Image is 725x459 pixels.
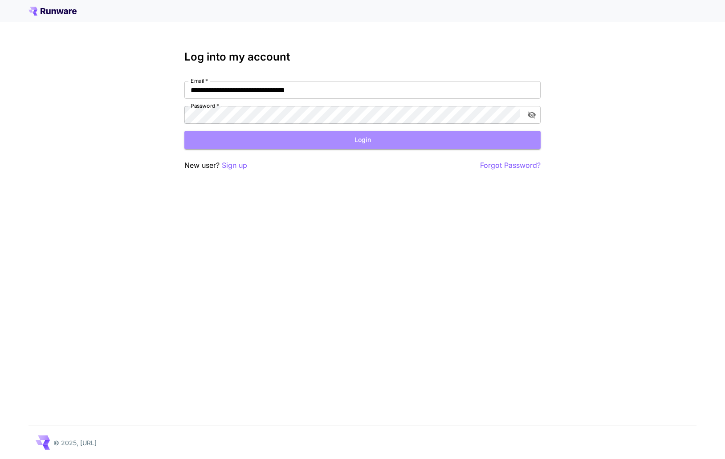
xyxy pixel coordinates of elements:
[480,160,541,171] button: Forgot Password?
[184,51,541,63] h3: Log into my account
[191,77,208,85] label: Email
[184,160,247,171] p: New user?
[524,107,540,123] button: toggle password visibility
[53,438,97,447] p: © 2025, [URL]
[184,131,541,149] button: Login
[222,160,247,171] button: Sign up
[191,102,219,110] label: Password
